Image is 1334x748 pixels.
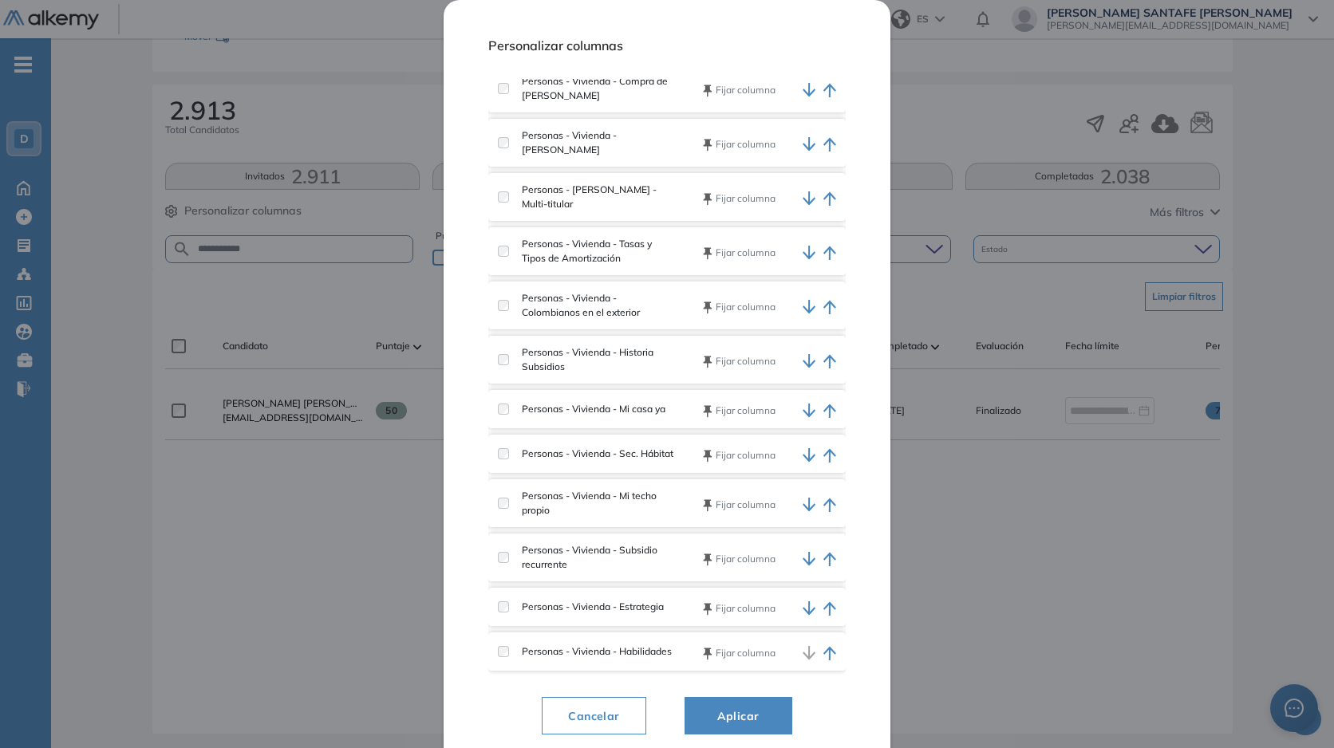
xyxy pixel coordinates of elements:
[703,646,776,660] button: Fijar columna
[542,697,645,735] button: Cancelar
[509,345,675,374] label: Personas - Vivienda - Historia Subsidios
[703,448,776,463] button: Fijar columna
[509,237,675,266] label: Personas - Vivienda - Tasas y Tipos de Amortización
[703,300,776,314] button: Fijar columna
[488,38,846,73] h1: Personalizar columnas
[703,552,776,566] button: Fijar columna
[509,74,675,103] label: Personas - Vivienda - Compra de [PERSON_NAME]
[509,402,665,416] label: Personas - Vivienda - Mi casa ya
[555,707,632,726] span: Cancelar
[509,543,675,572] label: Personas - Vivienda - Subsidio recurrente
[509,489,675,518] label: Personas - Vivienda - Mi techo propio
[509,644,672,659] label: Personas - Vivienda - Habilidades
[703,601,776,616] button: Fijar columna
[703,83,776,97] button: Fijar columna
[703,404,776,418] button: Fijar columna
[509,291,675,320] label: Personas - Vivienda - Colombianos en el exterior
[509,600,664,614] label: Personas - Vivienda - Estrategia
[703,191,776,206] button: Fijar columna
[703,246,776,260] button: Fijar columna
[509,183,675,211] label: Personas - [PERSON_NAME] - Multi-titular
[704,707,772,726] span: Aplicar
[685,697,792,735] button: Aplicar
[703,354,776,368] button: Fijar columna
[509,128,675,157] label: Personas - Vivienda - [PERSON_NAME]
[509,447,673,461] label: Personas - Vivienda - Sec. Hábitat
[703,498,776,512] button: Fijar columna
[703,137,776,152] button: Fijar columna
